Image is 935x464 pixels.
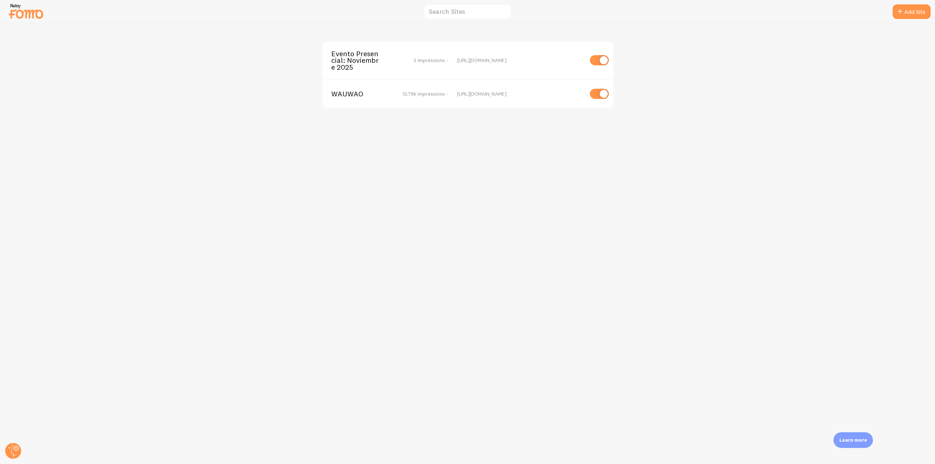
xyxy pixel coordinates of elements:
img: fomo-relay-logo-orange.svg [8,2,44,20]
div: Learn more [833,432,873,448]
span: WAUWAO [331,91,390,97]
div: [URL][DOMAIN_NAME] [457,91,583,97]
p: Learn more [839,437,867,444]
span: 5 Impressions - [413,57,449,64]
span: Evento Presencial: Noviembre 2025 [331,50,390,70]
span: 12.79k Impressions - [402,91,449,97]
div: [URL][DOMAIN_NAME] [457,57,583,64]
